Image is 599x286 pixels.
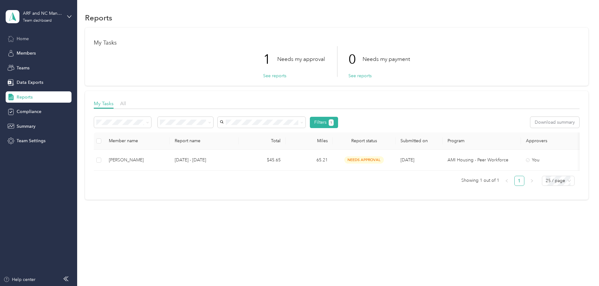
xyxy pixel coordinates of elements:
[175,157,234,164] p: [DATE] - [DATE]
[514,176,524,186] li: 1
[443,132,521,150] th: Program
[546,176,571,186] span: 25 / page
[291,138,328,143] div: Miles
[94,40,580,46] h1: My Tasks
[104,132,170,150] th: Member name
[239,150,286,171] td: $45.65
[530,179,534,183] span: right
[329,119,334,126] button: 1
[17,108,41,115] span: Compliance
[527,176,537,186] li: Next Page
[17,50,36,57] span: Members
[17,35,29,42] span: Home
[3,276,35,283] button: Help center
[348,73,372,79] button: See reports
[400,157,414,163] span: [DATE]
[505,179,509,183] span: left
[330,120,332,126] span: 1
[244,138,281,143] div: Total
[338,138,390,143] span: Report status
[263,46,277,73] p: 1
[286,150,333,171] td: 65.21
[310,117,338,128] button: Filters1
[17,79,43,86] span: Data Exports
[109,157,165,164] div: [PERSON_NAME]
[521,132,584,150] th: Approvers
[502,176,512,186] li: Previous Page
[170,132,239,150] th: Report name
[515,176,524,186] a: 1
[17,138,45,144] span: Team Settings
[94,100,114,106] span: My Tasks
[502,176,512,186] button: left
[17,94,33,100] span: Reports
[363,55,410,63] p: Needs my payment
[448,157,516,164] p: AMI Housing - Peer Workforce
[17,65,29,71] span: Teams
[277,55,325,63] p: Needs my approval
[263,73,286,79] button: See reports
[395,132,443,150] th: Submitted on
[348,46,363,73] p: 0
[120,100,126,106] span: All
[23,19,52,23] div: Team dashboard
[530,117,579,128] button: Download summary
[542,176,575,186] div: Page Size
[527,176,537,186] button: right
[344,156,384,164] span: needs approval
[17,123,35,130] span: Summary
[109,138,165,143] div: Member name
[461,176,499,185] span: Showing 1 out of 1
[443,150,521,171] td: AMI Housing - Peer Workforce
[526,157,579,164] div: You
[23,10,62,17] div: ARF and NC Management
[85,14,112,21] h1: Reports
